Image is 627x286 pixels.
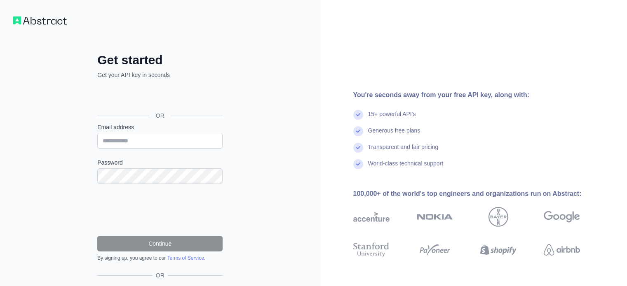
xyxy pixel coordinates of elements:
p: Get your API key in seconds [97,71,223,79]
div: 15+ powerful API's [368,110,416,126]
img: shopify [480,241,517,259]
img: airbnb [544,241,580,259]
div: By signing up, you agree to our . [97,255,223,261]
div: 100,000+ of the world's top engineers and organizations run on Abstract: [353,189,606,199]
img: check mark [353,126,363,136]
img: Workflow [13,16,67,25]
span: OR [149,112,171,120]
button: Continue [97,236,223,251]
label: Password [97,158,223,167]
img: stanford university [353,241,390,259]
img: payoneer [417,241,453,259]
iframe: Botón Iniciar sesión con Google [93,88,225,106]
span: OR [153,271,168,279]
div: Transparent and fair pricing [368,143,439,159]
label: Email address [97,123,223,131]
img: nokia [417,207,453,227]
img: check mark [353,159,363,169]
iframe: reCAPTCHA [97,194,223,226]
div: You're seconds away from your free API key, along with: [353,90,606,100]
div: Generous free plans [368,126,420,143]
img: check mark [353,110,363,120]
img: google [544,207,580,227]
h2: Get started [97,53,223,67]
img: check mark [353,143,363,153]
div: World-class technical support [368,159,444,176]
img: bayer [488,207,508,227]
a: Terms of Service [167,255,204,261]
img: accenture [353,207,390,227]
